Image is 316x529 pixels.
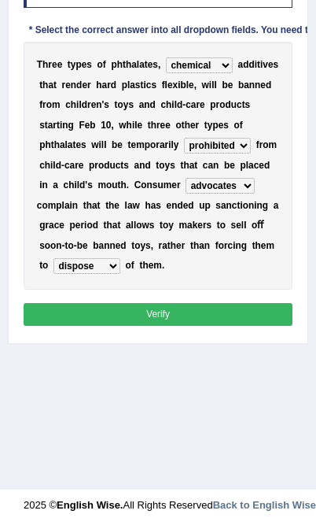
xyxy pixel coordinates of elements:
[234,120,240,131] b: o
[257,59,260,70] b: t
[238,80,244,91] b: b
[174,139,179,150] b: y
[75,160,79,171] b: r
[263,200,268,211] b: g
[160,120,166,131] b: e
[274,59,279,70] b: s
[97,179,106,191] b: m
[269,139,277,150] b: m
[171,139,174,150] b: l
[160,139,165,150] b: a
[134,120,137,131] b: l
[182,120,185,131] b: t
[86,200,92,211] b: h
[224,160,230,171] b: b
[48,80,53,91] b: a
[243,200,248,211] b: o
[71,80,76,91] b: n
[254,200,256,211] b: i
[115,99,118,110] b: t
[216,99,220,110] b: r
[79,99,81,110] b: l
[213,499,316,511] strong: Back to English Wise
[133,200,140,211] b: w
[123,59,126,70] b: t
[194,160,197,171] b: t
[106,179,112,191] b: o
[126,59,131,70] b: h
[75,220,81,231] b: e
[134,160,140,171] b: a
[77,179,79,191] b: l
[143,80,145,91] b: i
[219,99,225,110] b: o
[118,179,121,191] b: t
[147,179,152,191] b: n
[102,80,108,91] b: a
[60,139,65,150] b: a
[162,80,165,91] b: f
[108,200,114,211] b: h
[202,80,209,91] b: w
[245,99,251,110] b: s
[57,120,60,131] b: t
[164,179,172,191] b: m
[167,200,172,211] b: e
[168,139,171,150] b: i
[213,160,219,171] b: n
[87,80,91,91] b: r
[185,120,190,131] b: h
[123,99,129,110] b: y
[86,220,92,231] b: o
[248,160,254,171] b: a
[274,200,279,211] b: a
[117,59,123,70] b: h
[111,59,116,70] b: p
[45,220,49,231] b: r
[255,80,260,91] b: n
[57,59,63,70] b: e
[82,99,87,110] b: d
[223,120,229,131] b: s
[232,200,237,211] b: c
[166,99,171,110] b: h
[240,120,243,131] b: f
[37,59,42,70] b: T
[144,99,149,110] b: n
[215,200,221,211] b: s
[199,200,204,211] b: u
[130,80,135,91] b: a
[222,80,227,91] b: b
[125,200,127,211] b: l
[209,80,211,91] b: i
[264,160,270,171] b: d
[189,160,195,171] b: a
[122,80,127,91] b: p
[85,120,90,131] b: e
[39,179,42,191] b: i
[140,80,143,91] b: t
[242,99,245,110] b: t
[175,99,177,110] b: l
[98,160,104,171] b: o
[171,99,174,110] b: i
[260,59,263,70] b: i
[96,99,101,110] b: n
[150,139,156,150] b: o
[42,99,46,110] b: r
[53,179,58,191] b: a
[54,220,60,231] b: c
[188,200,193,211] b: d
[104,99,109,110] b: s
[127,80,130,91] b: l
[75,139,81,150] b: e
[128,139,131,150] b: t
[180,160,183,171] b: t
[56,200,61,211] b: p
[131,59,137,70] b: a
[72,200,78,211] b: n
[230,160,235,171] b: e
[64,160,70,171] b: c
[53,160,55,171] b: l
[260,80,266,91] b: e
